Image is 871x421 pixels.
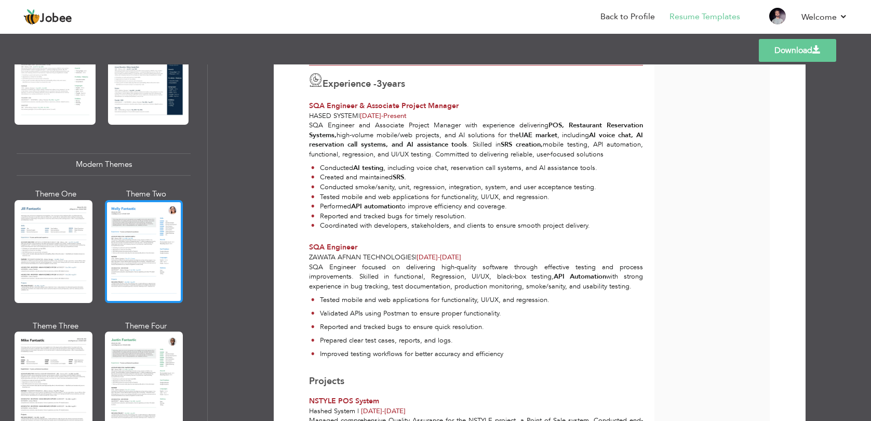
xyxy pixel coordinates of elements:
[23,9,40,25] img: jobee.io
[17,189,95,200] div: Theme One
[17,153,191,176] div: Modern Themes
[360,111,383,121] span: [DATE]
[311,173,597,182] li: Created and maintained
[417,253,440,262] span: [DATE]
[40,13,72,24] span: Jobee
[769,8,786,24] img: Profile Img
[554,272,606,281] strong: API Automation
[377,77,405,91] label: years
[381,111,383,121] span: -
[357,406,359,416] span: |
[311,163,597,173] li: Conducted , including voice chat, reservation call systems, and AI assistance tools.
[309,375,344,388] span: Projects
[309,121,642,159] p: SQA Engineer and Associate Project Manager with experience delivering high-volume mobile/web proj...
[417,253,461,262] span: [DATE]
[759,39,836,62] a: Download
[323,77,377,90] span: Experience -
[320,349,550,359] p: Improved testing workflows for better accuracy and efficiency
[438,253,440,262] span: -
[309,242,357,252] span: SQA Engineer
[320,322,550,332] p: Reported and tracked bugs to ensure quick resolution.
[600,11,655,23] a: Back to Profile
[519,130,557,140] strong: UAE market
[309,111,358,121] span: Hased System
[801,11,848,23] a: Welcome
[309,253,415,262] span: Zawata Afnan Technologies
[377,77,382,90] span: 3
[320,309,550,319] p: Validated APIs using Postman to ensure proper functionality.
[361,406,406,416] span: [DATE] [DATE]
[23,9,72,25] a: Jobee
[382,406,384,416] span: -
[501,140,543,149] strong: SRS creation,
[311,192,597,202] li: Tested mobile and web applications for functionality, UI/UX, and regression.
[107,321,185,332] div: Theme Four
[309,130,642,150] strong: AI voice chat, AI reservation call systems, and AI assistance tools
[309,101,459,111] span: SQA Engineer & Associate Project Manager
[351,202,399,211] strong: API automation
[415,253,417,262] span: |
[107,189,185,200] div: Theme Two
[309,121,642,140] strong: POS, Restaurant Reservation Systems,
[320,336,550,346] p: Prepared clear test cases, reports, and logs.
[309,406,355,416] span: Hashed System
[360,111,407,121] span: Present
[358,111,360,121] span: |
[311,221,597,231] li: Coordinated with developers, stakeholders, and clients to ensure smooth project delivery.
[320,295,550,305] p: Tested mobile and web applications for functionality, UI/UX, and regression.
[309,396,379,406] span: NSTYLE POS System
[353,163,383,173] strong: AI testing
[303,262,649,367] div: SQA Engineer focused on delivering high-quality software through effective testing and process im...
[669,11,740,23] a: Resume Templates
[311,212,597,221] li: Reported and tracked bugs for timely resolution.
[311,182,597,192] li: Conducted smoke/sanity, unit, regression, integration, system, and user acceptance testing.
[393,173,406,182] strong: SRS.
[311,202,597,212] li: Performed to improve efficiency and coverage.
[17,321,95,332] div: Theme Three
